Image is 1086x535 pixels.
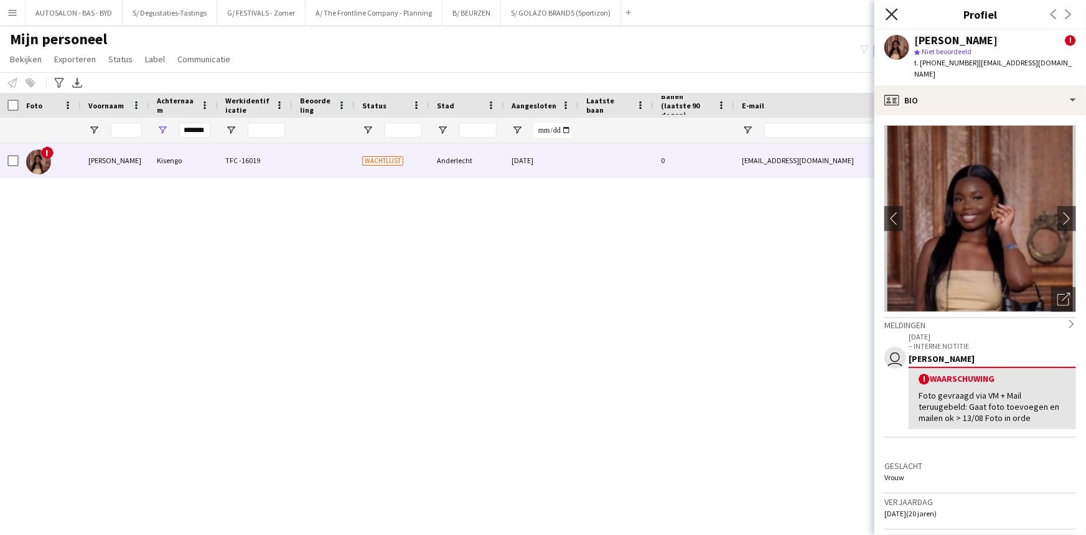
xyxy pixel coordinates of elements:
div: TFC -16019 [218,143,293,178]
button: Open Filtermenu [157,125,168,136]
div: Foto gevraagd via VM + Mail teruugebeld: Gaat foto toevoegen en mailen ok > 13/08 Foto in orde [919,390,1066,424]
span: Vrouw [884,473,904,482]
app-action-btn: Exporteer XLSX [70,75,85,90]
div: [DATE] [504,143,579,178]
a: Status [103,51,138,67]
input: Status Filter Invoer [385,123,422,138]
div: Bio [874,85,1086,115]
button: G/ FESTIVALS - Zomer [217,1,306,25]
span: ! [919,374,930,385]
div: Meldingen [884,317,1076,331]
span: Wachtlijst [362,156,403,166]
span: Bekijken [10,54,42,65]
span: Stad [437,101,454,110]
span: t. [PHONE_NUMBER] [914,58,979,67]
div: [PERSON_NAME] [909,353,1076,364]
span: Niet beoordeeld [922,47,971,56]
div: Foto's pop-up openen [1051,287,1076,312]
span: Laatste baan [586,96,631,115]
span: Mijn personeel [10,30,107,49]
div: Kisengo [149,143,218,178]
span: | [EMAIL_ADDRESS][DOMAIN_NAME] [914,58,1072,78]
button: Open Filtermenu [437,125,448,136]
button: A/ The Frontline Company - Planning [306,1,442,25]
a: Label [140,51,170,67]
span: Werkidentificatie [225,96,270,115]
input: Achternaam Filter Invoer [179,123,210,138]
button: Open Filtermenu [88,125,100,136]
span: Status [108,54,133,65]
input: Voornaam Filter Invoer [111,123,142,138]
h3: Profiel [874,6,1086,22]
app-action-btn: Geavanceerde filters [52,75,67,90]
h3: Geslacht [884,460,1076,471]
span: Beoordeling [300,96,332,115]
p: [DATE] [909,332,1076,341]
p: – INTERNE NOTITIE [909,341,1076,351]
button: Open Filtermenu [742,125,753,136]
input: Werkidentificatie Filter Invoer [248,123,285,138]
span: Exporteren [54,54,96,65]
h3: Verjaardag [884,496,1076,508]
span: Label [145,54,165,65]
span: ! [1065,35,1076,46]
a: Communicatie [172,51,235,67]
span: [DATE] (20 jaren) [884,509,937,518]
button: B/ BEURZEN [442,1,501,25]
button: Open Filtermenu [512,125,523,136]
div: [PERSON_NAME] [81,143,149,178]
button: S/ Degustaties-Tastings [123,1,217,25]
span: Banen (laatste 90 dagen) [661,92,712,120]
input: Aangesloten Filter Invoer [534,123,571,138]
input: E-mail Filter Invoer [764,123,976,138]
button: Open Filtermenu [362,125,373,136]
div: Anderlecht [429,143,504,178]
span: Achternaam [157,96,195,115]
span: Status [362,101,386,110]
div: [EMAIL_ADDRESS][DOMAIN_NAME] [734,143,983,178]
img: Crew avatar of foto [884,125,1076,312]
span: ! [41,146,54,159]
span: Aangesloten [512,101,556,110]
div: 0 [653,143,734,178]
span: E-mail [742,101,764,110]
span: Foto [26,101,42,110]
img: Aline Meliora Kisengo [26,149,51,174]
button: Open Filtermenu [225,125,236,136]
span: Communicatie [177,54,230,65]
span: Voornaam [88,101,124,110]
button: Iedereen4,996 [874,44,933,59]
button: S/ GOLAZO BRANDS (Sportizon) [501,1,621,25]
div: [PERSON_NAME] [914,35,998,46]
a: Bekijken [5,51,47,67]
a: Exporteren [49,51,101,67]
div: Waarschuwing [919,373,1066,385]
input: Stad Filter Invoer [459,123,497,138]
button: AUTOSALON - BAS - BYD [26,1,123,25]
